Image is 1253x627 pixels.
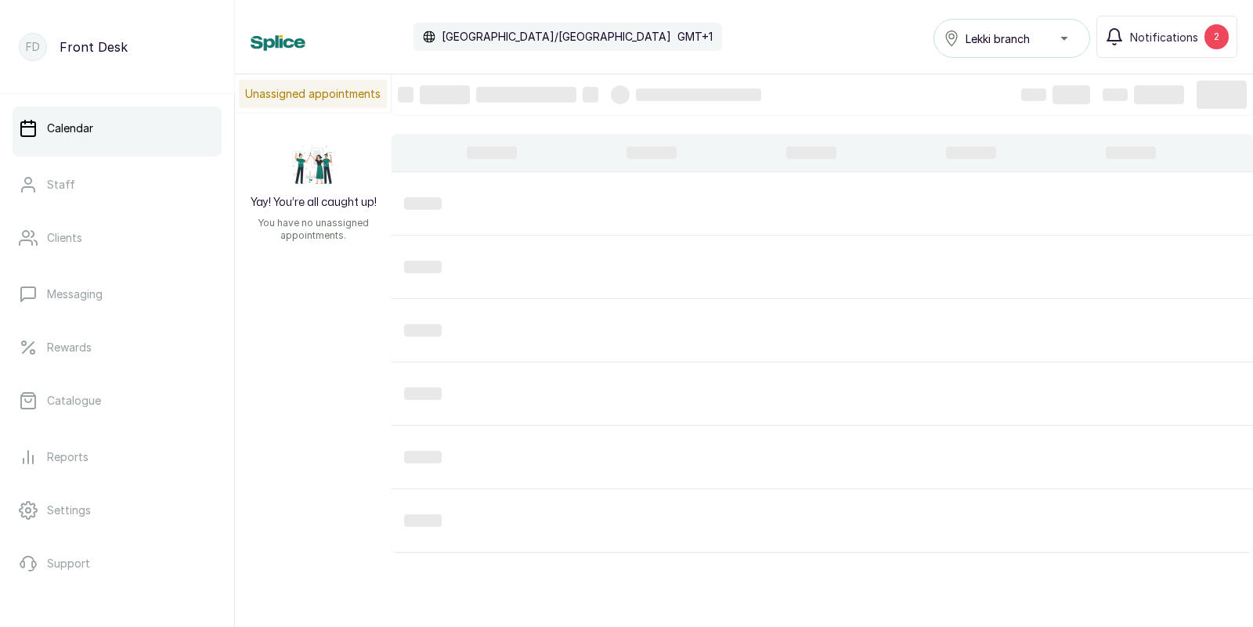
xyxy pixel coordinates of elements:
a: Settings [13,488,222,532]
p: GMT+1 [677,29,713,45]
a: Rewards [13,326,222,369]
p: FD [26,39,40,55]
a: Reports [13,435,222,479]
p: You have no unassigned appointments. [244,217,382,242]
a: Staff [13,163,222,207]
p: Reports [47,449,88,465]
div: 2 [1204,24,1229,49]
p: [GEOGRAPHIC_DATA]/[GEOGRAPHIC_DATA] [442,29,671,45]
p: Rewards [47,340,92,355]
a: Calendar [13,106,222,150]
p: Calendar [47,121,93,136]
p: Messaging [47,286,103,302]
p: Support [47,556,90,571]
a: Support [13,542,222,586]
p: Front Desk [60,38,128,56]
span: Notifications [1130,29,1198,45]
h2: Yay! You’re all caught up! [251,195,377,211]
p: Staff [47,177,75,193]
p: Clients [47,230,82,246]
a: Messaging [13,272,222,316]
button: Notifications2 [1096,16,1237,58]
span: Lekki branch [966,31,1030,47]
p: Settings [47,503,91,518]
p: Unassigned appointments [239,80,387,108]
button: Lekki branch [933,19,1090,58]
a: Clients [13,216,222,260]
p: Catalogue [47,393,101,409]
a: Catalogue [13,379,222,423]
